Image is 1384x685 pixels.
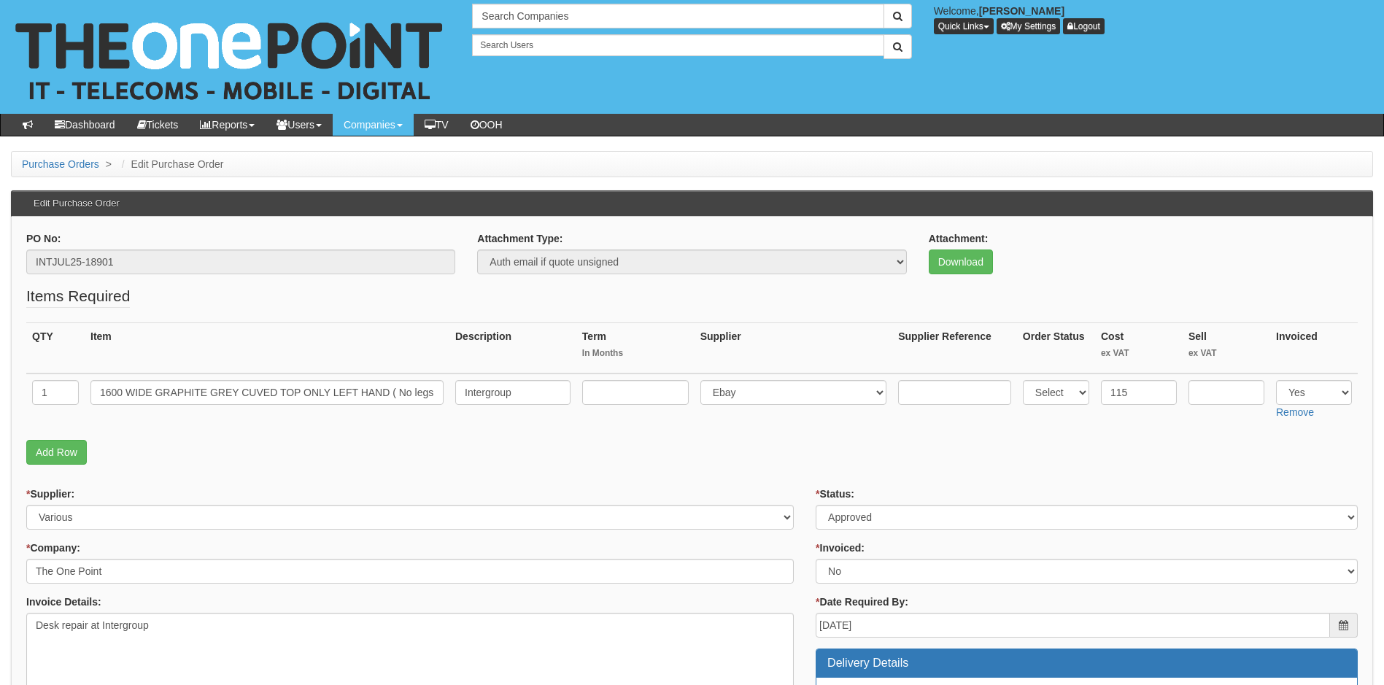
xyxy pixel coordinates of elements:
[266,114,333,136] a: Users
[26,487,74,501] label: Supplier:
[26,541,80,555] label: Company:
[695,323,893,374] th: Supplier
[477,231,563,246] label: Attachment Type:
[26,440,87,465] a: Add Row
[816,595,908,609] label: Date Required By:
[26,231,61,246] label: PO No:
[414,114,460,136] a: TV
[472,34,884,56] input: Search Users
[118,157,224,171] li: Edit Purchase Order
[997,18,1061,34] a: My Settings
[979,5,1064,17] b: [PERSON_NAME]
[1270,323,1358,374] th: Invoiced
[26,285,130,308] legend: Items Required
[1017,323,1095,374] th: Order Status
[449,323,576,374] th: Description
[1183,323,1270,374] th: Sell
[26,323,85,374] th: QTY
[44,114,126,136] a: Dashboard
[576,323,695,374] th: Term
[816,487,854,501] label: Status:
[929,231,989,246] label: Attachment:
[1276,406,1314,418] a: Remove
[827,657,1346,670] h3: Delivery Details
[923,4,1384,34] div: Welcome,
[582,347,689,360] small: In Months
[26,595,101,609] label: Invoice Details:
[892,323,1017,374] th: Supplier Reference
[1063,18,1105,34] a: Logout
[102,158,115,170] span: >
[1101,347,1177,360] small: ex VAT
[816,541,865,555] label: Invoiced:
[1188,347,1264,360] small: ex VAT
[1095,323,1183,374] th: Cost
[472,4,884,28] input: Search Companies
[22,158,99,170] a: Purchase Orders
[85,323,449,374] th: Item
[126,114,190,136] a: Tickets
[929,249,993,274] a: Download
[26,191,127,216] h3: Edit Purchase Order
[333,114,414,136] a: Companies
[460,114,514,136] a: OOH
[189,114,266,136] a: Reports
[934,18,994,34] button: Quick Links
